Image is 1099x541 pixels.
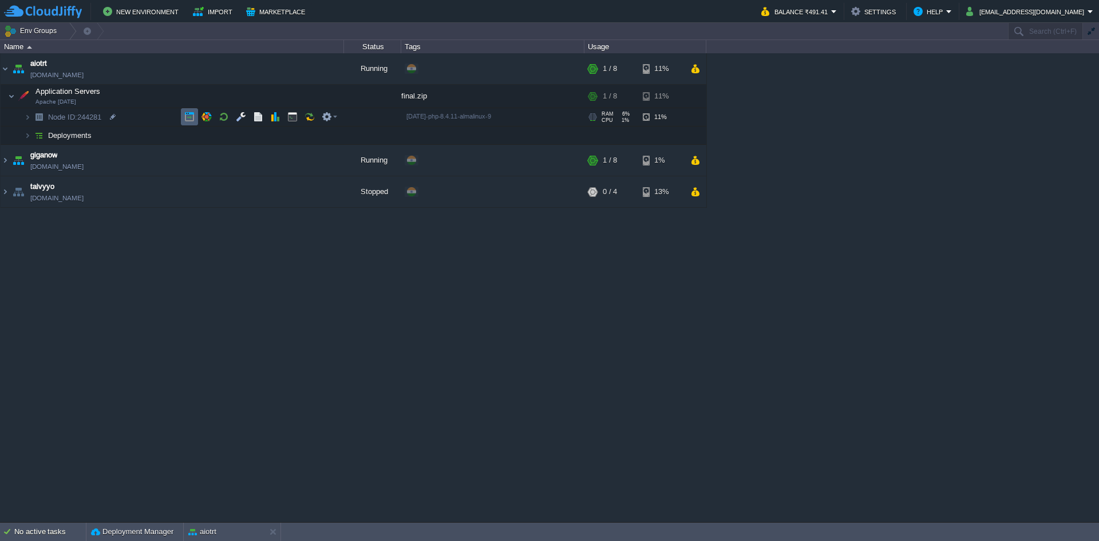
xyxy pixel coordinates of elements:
button: [EMAIL_ADDRESS][DOMAIN_NAME] [966,5,1088,18]
button: Deployment Manager [91,526,173,538]
div: Status [345,40,401,53]
button: aiotrt [188,526,216,538]
button: Marketplace [246,5,309,18]
div: final.zip [401,85,584,108]
div: 1 / 8 [603,53,617,84]
div: 1% [643,145,680,176]
span: CPU [602,117,613,123]
button: Import [193,5,236,18]
span: Node ID: [48,113,77,121]
div: Name [1,40,343,53]
a: Application ServersApache [DATE] [34,87,102,96]
div: 13% [643,176,680,207]
div: Running [344,53,401,84]
img: AMDAwAAAACH5BAEAAAAALAAAAAABAAEAAAICRAEAOw== [10,145,26,176]
img: AMDAwAAAACH5BAEAAAAALAAAAAABAAEAAAICRAEAOw== [10,53,26,84]
img: AMDAwAAAACH5BAEAAAAALAAAAAABAAEAAAICRAEAOw== [1,53,10,84]
div: 1 / 8 [603,145,617,176]
img: AMDAwAAAACH5BAEAAAAALAAAAAABAAEAAAICRAEAOw== [1,145,10,176]
a: Node ID:244281 [47,112,103,122]
div: 0 / 4 [603,176,617,207]
img: CloudJiffy [4,5,82,19]
div: 11% [643,108,680,126]
button: Help [914,5,946,18]
div: 1 / 8 [603,85,617,108]
a: [DOMAIN_NAME] [30,161,84,172]
div: 11% [643,53,680,84]
div: Tags [402,40,584,53]
a: giganow [30,149,57,161]
button: Balance ₹491.41 [761,5,831,18]
span: Apache [DATE] [35,98,76,105]
img: AMDAwAAAACH5BAEAAAAALAAAAAABAAEAAAICRAEAOw== [27,46,32,49]
a: Deployments [47,131,93,140]
span: 244281 [47,112,103,122]
img: AMDAwAAAACH5BAEAAAAALAAAAAABAAEAAAICRAEAOw== [1,176,10,207]
img: AMDAwAAAACH5BAEAAAAALAAAAAABAAEAAAICRAEAOw== [15,85,31,108]
span: 1% [618,117,629,123]
img: AMDAwAAAACH5BAEAAAAALAAAAAABAAEAAAICRAEAOw== [24,127,31,144]
a: [DOMAIN_NAME] [30,69,84,81]
img: AMDAwAAAACH5BAEAAAAALAAAAAABAAEAAAICRAEAOw== [31,127,47,144]
button: Env Groups [4,23,61,39]
a: [DOMAIN_NAME] [30,192,84,204]
img: AMDAwAAAACH5BAEAAAAALAAAAAABAAEAAAICRAEAOw== [31,108,47,126]
span: RAM [602,111,614,117]
img: AMDAwAAAACH5BAEAAAAALAAAAAABAAEAAAICRAEAOw== [10,176,26,207]
div: 11% [643,85,680,108]
button: New Environment [103,5,182,18]
span: 6% [618,111,630,117]
img: AMDAwAAAACH5BAEAAAAALAAAAAABAAEAAAICRAEAOw== [8,85,15,108]
a: talvyyo [30,181,54,192]
span: Application Servers [34,86,102,96]
img: AMDAwAAAACH5BAEAAAAALAAAAAABAAEAAAICRAEAOw== [24,108,31,126]
button: Settings [851,5,899,18]
div: Running [344,145,401,176]
span: [DATE]-php-8.4.11-almalinux-9 [406,113,491,120]
div: No active tasks [14,523,86,541]
a: aiotrt [30,58,47,69]
div: Stopped [344,176,401,207]
div: Usage [585,40,706,53]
